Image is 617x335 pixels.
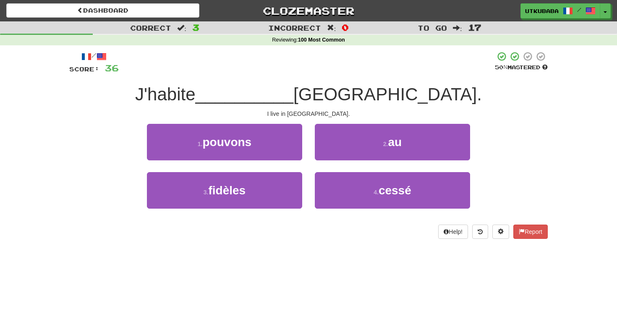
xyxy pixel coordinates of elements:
[438,225,468,239] button: Help!
[342,22,349,32] span: 0
[130,24,171,32] span: Correct
[196,84,294,104] span: __________
[520,3,600,18] a: utkubaba /
[315,172,470,209] button: 4.cessé
[203,136,252,149] span: pouvons
[495,64,507,71] span: 50 %
[513,225,548,239] button: Report
[327,24,336,31] span: :
[388,136,402,149] span: au
[69,65,99,73] span: Score:
[453,24,462,31] span: :
[204,189,209,196] small: 3 .
[69,51,119,62] div: /
[198,141,203,147] small: 1 .
[379,184,411,197] span: cessé
[192,22,199,32] span: 3
[6,3,199,18] a: Dashboard
[577,7,581,13] span: /
[135,84,195,104] span: J'habite
[468,22,481,32] span: 17
[268,24,321,32] span: Incorrect
[525,7,559,15] span: utkubaba
[69,110,548,118] div: I live in [GEOGRAPHIC_DATA].
[105,63,119,73] span: 36
[208,184,246,197] span: fidèles
[315,124,470,160] button: 2.au
[147,172,302,209] button: 3.fidèles
[418,24,447,32] span: To go
[383,141,388,147] small: 2 .
[147,124,302,160] button: 1.pouvons
[293,84,482,104] span: [GEOGRAPHIC_DATA].
[472,225,488,239] button: Round history (alt+y)
[177,24,186,31] span: :
[374,189,379,196] small: 4 .
[212,3,405,18] a: Clozemaster
[298,37,345,43] strong: 100 Most Common
[495,64,548,71] div: Mastered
